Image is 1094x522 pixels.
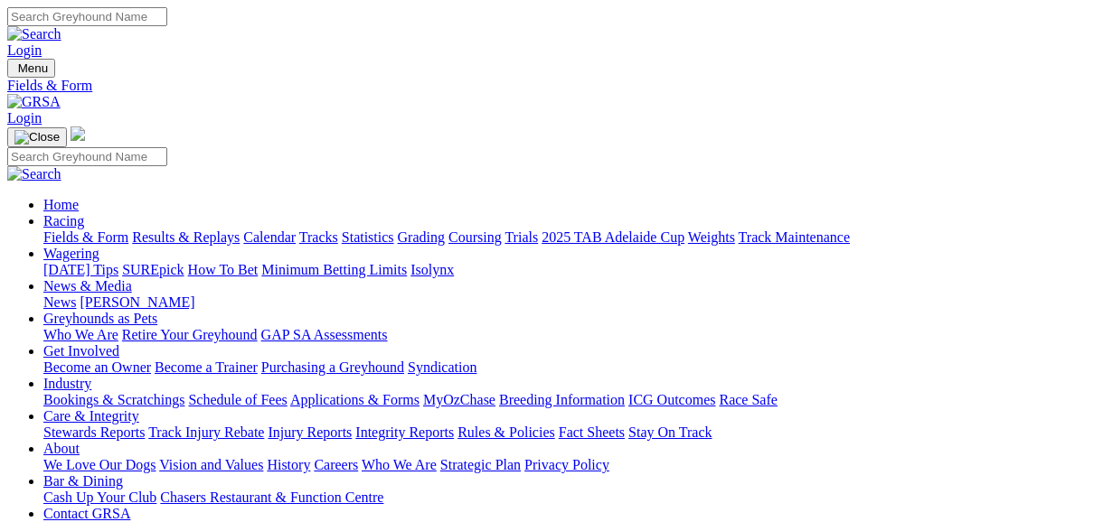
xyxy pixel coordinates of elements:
a: Applications & Forms [290,392,420,407]
a: ICG Outcomes [628,392,715,407]
div: Bar & Dining [43,489,1087,506]
a: About [43,441,80,456]
a: Minimum Betting Limits [261,262,407,277]
a: Injury Reports [268,424,352,440]
a: Wagering [43,246,99,261]
span: Menu [18,61,48,75]
a: Home [43,197,79,212]
img: GRSA [7,94,61,110]
img: logo-grsa-white.png [71,126,85,141]
a: Strategic Plan [440,457,521,472]
a: Fact Sheets [559,424,625,440]
img: Close [14,130,60,144]
a: Schedule of Fees [188,392,287,407]
a: Vision and Values [159,457,263,472]
a: Coursing [448,229,502,245]
a: Track Maintenance [739,229,850,245]
a: Who We Are [43,327,118,342]
a: Greyhounds as Pets [43,311,157,326]
a: Track Injury Rebate [148,424,264,440]
a: [DATE] Tips [43,262,118,277]
a: Login [7,42,42,58]
a: Isolynx [410,262,454,277]
a: Grading [398,229,445,245]
a: Tracks [299,229,338,245]
a: Cash Up Your Club [43,489,156,505]
a: We Love Our Dogs [43,457,156,472]
a: Race Safe [719,392,777,407]
a: Bookings & Scratchings [43,392,184,407]
a: History [267,457,310,472]
a: News & Media [43,278,132,294]
a: Statistics [342,229,394,245]
a: Stay On Track [628,424,712,440]
a: GAP SA Assessments [261,327,388,342]
div: Racing [43,229,1087,246]
div: Industry [43,392,1087,408]
a: News [43,294,76,310]
a: Careers [314,457,358,472]
a: Care & Integrity [43,408,139,424]
div: Get Involved [43,359,1087,376]
a: Results & Replays [132,229,240,245]
a: Become an Owner [43,359,151,375]
img: Search [7,166,61,182]
div: Wagering [43,262,1087,278]
input: Search [7,147,167,166]
a: Get Involved [43,343,119,359]
a: Weights [688,229,735,245]
input: Search [7,7,167,26]
div: Care & Integrity [43,424,1087,441]
a: Contact GRSA [43,506,130,521]
a: Become a Trainer [155,359,258,375]
a: Privacy Policy [524,457,609,472]
div: About [43,457,1087,473]
a: Rules & Policies [457,424,555,440]
a: Bar & Dining [43,473,123,489]
a: Integrity Reports [355,424,454,440]
a: Racing [43,213,84,228]
a: Calendar [243,229,296,245]
a: SUREpick [122,262,184,277]
img: Search [7,26,61,42]
a: Chasers Restaurant & Function Centre [160,489,383,505]
div: Greyhounds as Pets [43,327,1087,343]
a: Login [7,110,42,126]
a: Breeding Information [499,392,625,407]
a: How To Bet [188,262,259,277]
a: MyOzChase [423,392,495,407]
a: Syndication [408,359,476,375]
a: Fields & Form [43,229,128,245]
a: [PERSON_NAME] [80,294,194,310]
a: Retire Your Greyhound [122,327,258,342]
a: Fields & Form [7,78,1087,94]
a: Trials [505,229,538,245]
a: 2025 TAB Adelaide Cup [542,229,684,245]
a: Stewards Reports [43,424,145,440]
a: Purchasing a Greyhound [261,359,404,375]
button: Toggle navigation [7,59,55,78]
a: Who We Are [362,457,437,472]
a: Industry [43,376,91,391]
div: News & Media [43,294,1087,311]
button: Toggle navigation [7,127,67,147]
